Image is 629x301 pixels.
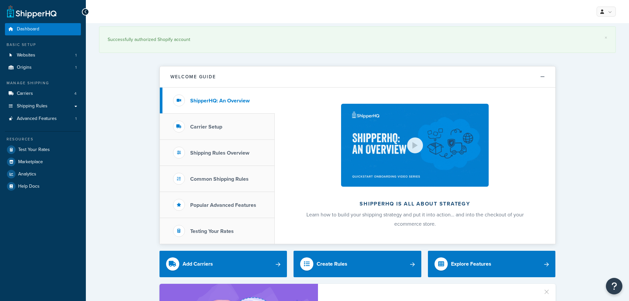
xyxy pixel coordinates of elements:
[5,168,81,180] a: Analytics
[5,180,81,192] a: Help Docs
[17,116,57,122] span: Advanced Features
[190,150,249,156] h3: Shipping Rules Overview
[5,61,81,74] a: Origins1
[5,144,81,156] a: Test Your Rates
[75,116,77,122] span: 1
[17,26,39,32] span: Dashboard
[190,228,234,234] h3: Testing Your Rates
[74,91,77,96] span: 4
[190,98,250,104] h3: ShipperHQ: An Overview
[190,176,249,182] h3: Common Shipping Rules
[317,259,347,269] div: Create Rules
[451,259,491,269] div: Explore Features
[292,201,538,207] h2: ShipperHQ is all about strategy
[18,184,40,189] span: Help Docs
[75,53,77,58] span: 1
[17,91,33,96] span: Carriers
[108,35,607,44] div: Successfully authorized Shopify account
[5,80,81,86] div: Manage Shipping
[294,251,421,277] a: Create Rules
[5,88,81,100] a: Carriers4
[17,103,48,109] span: Shipping Rules
[5,49,81,61] li: Websites
[170,74,216,79] h2: Welcome Guide
[5,88,81,100] li: Carriers
[190,202,256,208] h3: Popular Advanced Features
[606,278,622,294] button: Open Resource Center
[5,136,81,142] div: Resources
[306,211,524,228] span: Learn how to build your shipping strategy and put it into action… and into the checkout of your e...
[5,113,81,125] li: Advanced Features
[428,251,556,277] a: Explore Features
[5,42,81,48] div: Basic Setup
[341,104,488,187] img: ShipperHQ is all about strategy
[605,35,607,40] a: ×
[183,259,213,269] div: Add Carriers
[5,100,81,112] a: Shipping Rules
[17,65,32,70] span: Origins
[159,251,287,277] a: Add Carriers
[160,66,555,88] button: Welcome Guide
[75,65,77,70] span: 1
[5,61,81,74] li: Origins
[5,49,81,61] a: Websites1
[5,23,81,35] a: Dashboard
[190,124,222,130] h3: Carrier Setup
[5,156,81,168] a: Marketplace
[18,159,43,165] span: Marketplace
[5,113,81,125] a: Advanced Features1
[17,53,35,58] span: Websites
[18,147,50,153] span: Test Your Rates
[18,171,36,177] span: Analytics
